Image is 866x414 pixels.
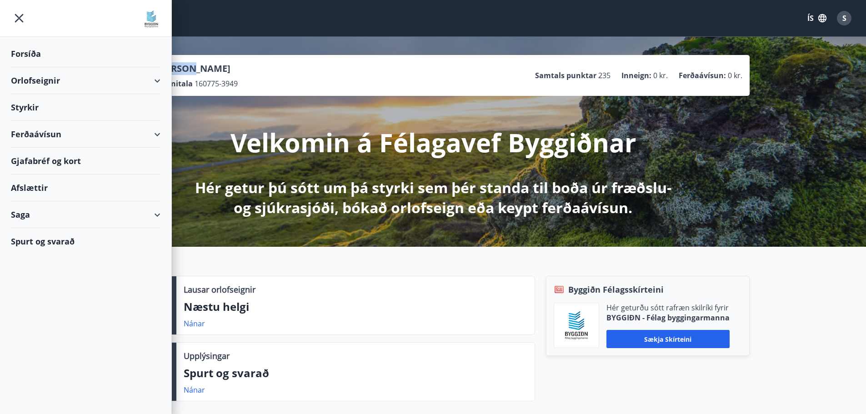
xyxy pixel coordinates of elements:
p: Næstu helgi [184,299,527,314]
div: Saga [11,201,160,228]
button: Sækja skírteini [606,330,730,348]
div: Gjafabréf og kort [11,148,160,175]
p: Velkomin á Félagavef Byggiðnar [230,125,636,160]
p: Kennitala [157,79,193,89]
div: Styrkir [11,94,160,121]
p: Upplýsingar [184,350,230,362]
p: [PERSON_NAME] [157,62,238,75]
a: Nánar [184,385,205,395]
p: BYGGIÐN - Félag byggingarmanna [606,313,730,323]
p: Samtals punktar [535,70,596,80]
p: Ferðaávísun : [679,70,726,80]
p: Spurt og svarað [184,365,527,381]
span: 0 kr. [728,70,742,80]
img: BKlGVmlTW1Qrz68WFGMFQUcXHWdQd7yePWMkvn3i.png [561,310,592,341]
button: ÍS [802,10,831,26]
a: Nánar [184,319,205,329]
p: Hér geturðu sótt rafræn skilríki fyrir [606,303,730,313]
span: 235 [598,70,611,80]
span: S [842,13,846,23]
button: S [833,7,855,29]
span: 160775-3949 [195,79,238,89]
div: Afslættir [11,175,160,201]
span: Byggiðn Félagsskírteini [568,284,664,295]
span: 0 kr. [653,70,668,80]
div: Forsíða [11,40,160,67]
div: Ferðaávísun [11,121,160,148]
p: Inneign : [621,70,651,80]
img: union_logo [142,10,160,28]
button: menu [11,10,27,26]
div: Orlofseignir [11,67,160,94]
div: Spurt og svarað [11,228,160,254]
p: Hér getur þú sótt um þá styrki sem þér standa til boða úr fræðslu- og sjúkrasjóði, bókað orlofsei... [193,178,673,218]
p: Lausar orlofseignir [184,284,255,295]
